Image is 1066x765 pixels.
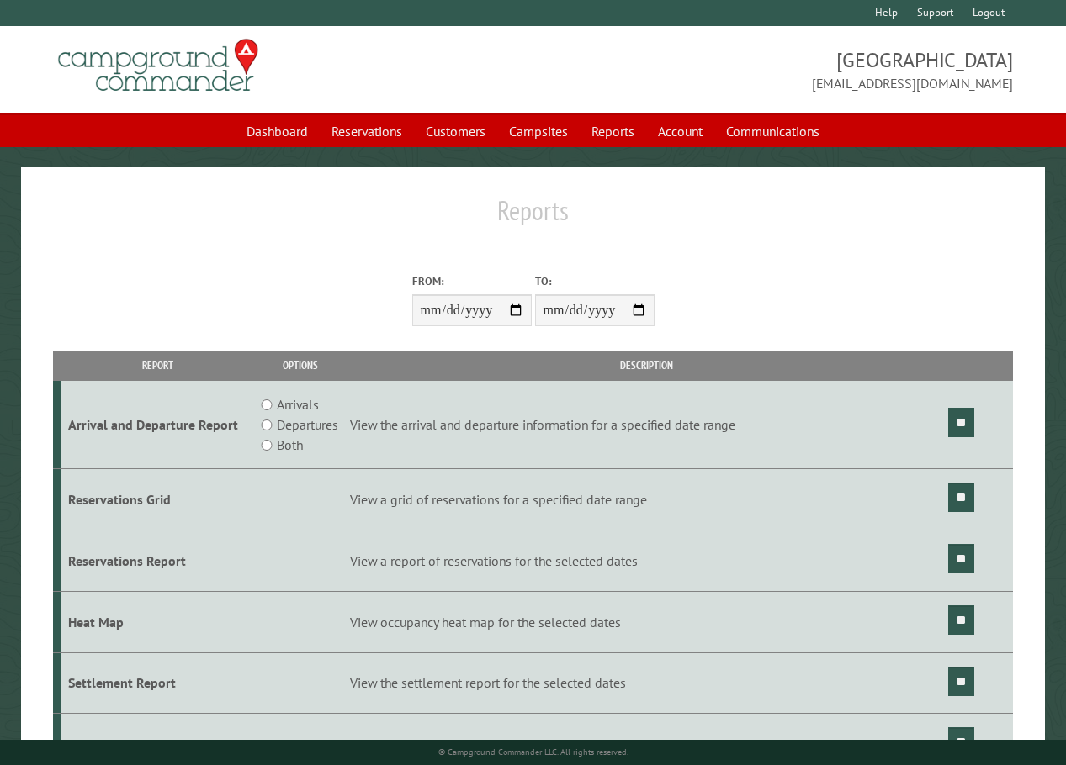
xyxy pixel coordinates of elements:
[61,591,253,652] td: Heat Map
[277,435,303,455] label: Both
[416,115,496,147] a: Customers
[648,115,713,147] a: Account
[438,747,628,757] small: © Campground Commander LLC. All rights reserved.
[535,273,655,289] label: To:
[61,530,253,591] td: Reservations Report
[61,652,253,714] td: Settlement Report
[236,115,318,147] a: Dashboard
[321,115,412,147] a: Reservations
[412,273,532,289] label: From:
[347,351,946,380] th: Description
[277,394,319,414] label: Arrivals
[61,351,253,380] th: Report
[277,414,338,435] label: Departures
[347,530,946,591] td: View a report of reservations for the selected dates
[61,381,253,469] td: Arrival and Departure Report
[347,381,946,469] td: View the arrival and departure information for a specified date range
[581,115,644,147] a: Reports
[347,591,946,652] td: View occupancy heat map for the selected dates
[347,469,946,530] td: View a grid of reservations for a specified date range
[61,469,253,530] td: Reservations Grid
[53,194,1012,240] h1: Reports
[347,652,946,714] td: View the settlement report for the selected dates
[716,115,830,147] a: Communications
[254,351,347,380] th: Options
[53,33,263,98] img: Campground Commander
[533,46,1013,93] span: [GEOGRAPHIC_DATA] [EMAIL_ADDRESS][DOMAIN_NAME]
[499,115,578,147] a: Campsites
